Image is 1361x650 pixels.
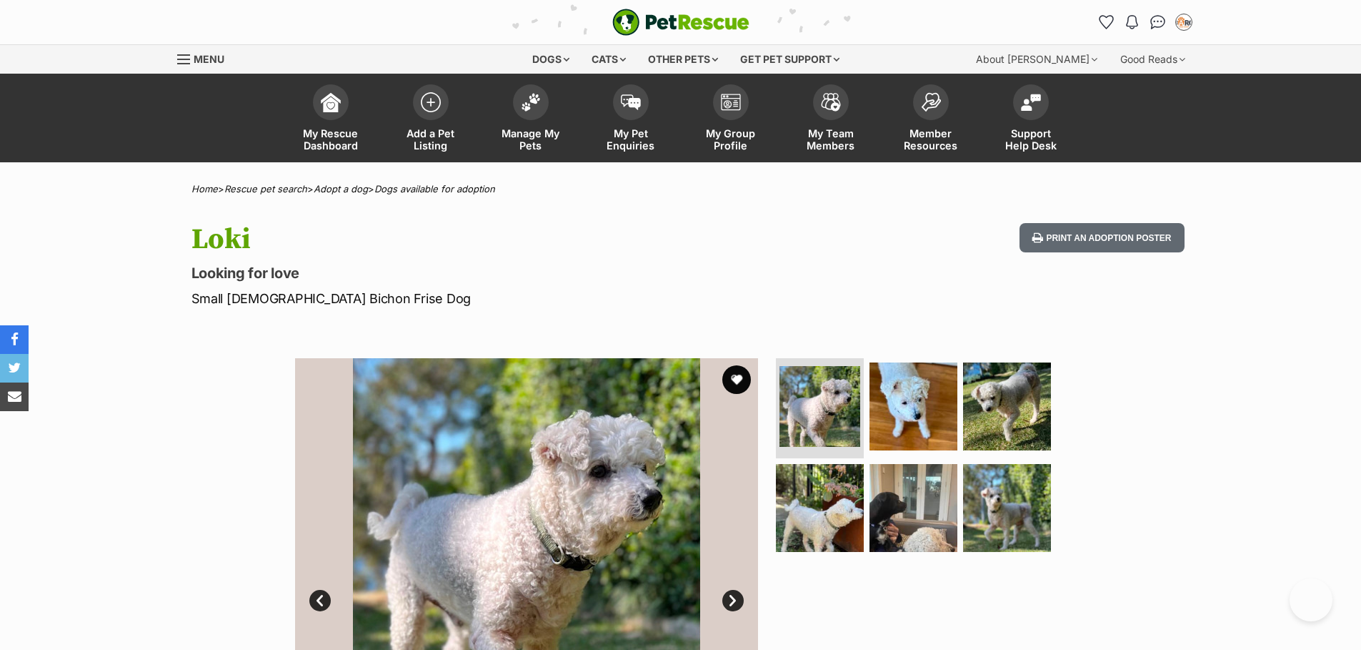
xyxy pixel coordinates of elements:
[899,127,963,152] span: Member Resources
[1110,45,1195,74] div: Good Reads
[921,92,941,112] img: member-resources-icon-8e73f808a243e03378d46382f2149f9095a855e16c252ad45f914b54edf8863c.svg
[1095,11,1195,34] ul: Account quick links
[963,363,1051,450] img: Photo of Loki
[1150,15,1165,29] img: chat-41dd97257d64d25036548639549fe6c8038ab92f7586957e7f3b1b290dea8141.svg
[869,363,957,450] img: Photo of Loki
[621,94,641,110] img: pet-enquiries-icon-7e3ad2cf08bfb03b45e93fb7055b45f3efa6380592205ae92323e6603595dc1f.svg
[699,127,763,152] span: My Group Profile
[966,45,1107,74] div: About [PERSON_NAME]
[612,9,749,36] a: PetRescue
[194,53,224,65] span: Menu
[156,184,1206,194] div: > > >
[1147,11,1170,34] a: Conversations
[981,77,1081,162] a: Support Help Desk
[963,464,1051,552] img: Photo of Loki
[1121,11,1144,34] button: Notifications
[781,77,881,162] a: My Team Members
[722,365,751,394] button: favourite
[177,45,234,71] a: Menu
[191,289,796,308] p: Small [DEMOGRAPHIC_DATA] Bichon Frise Dog
[776,464,864,552] img: Photo of Loki
[191,183,218,194] a: Home
[499,127,563,152] span: Manage My Pets
[722,590,744,611] a: Next
[522,45,579,74] div: Dogs
[421,92,441,112] img: add-pet-listing-icon-0afa8454b4691262ce3f59096e99ab1cd57d4a30225e0717b998d2c9b9846f56.svg
[581,77,681,162] a: My Pet Enquiries
[582,45,636,74] div: Cats
[321,92,341,112] img: dashboard-icon-eb2f2d2d3e046f16d808141f083e7271f6b2e854fb5c12c21221c1fb7104beca.svg
[799,127,863,152] span: My Team Members
[612,9,749,36] img: logo-e224e6f780fb5917bec1dbf3a21bbac754714ae5b6737aabdf751b685950b380.svg
[681,77,781,162] a: My Group Profile
[599,127,663,152] span: My Pet Enquiries
[399,127,463,152] span: Add a Pet Listing
[481,77,581,162] a: Manage My Pets
[821,93,841,112] img: team-members-icon-5396bd8760b3fe7c0b43da4ab00e1e3bb1a5d9ba89233759b79545d2d3fc5d0d.svg
[1021,94,1041,111] img: help-desk-icon-fdf02630f3aa405de69fd3d07c3f3aa587a6932b1a1747fa1d2bba05be0121f9.svg
[638,45,728,74] div: Other pets
[1172,11,1195,34] button: My account
[999,127,1063,152] span: Support Help Desk
[224,183,307,194] a: Rescue pet search
[281,77,381,162] a: My Rescue Dashboard
[299,127,363,152] span: My Rescue Dashboard
[314,183,368,194] a: Adopt a dog
[1177,15,1191,29] img: Heidi McMahon profile pic
[1126,15,1137,29] img: notifications-46538b983faf8c2785f20acdc204bb7945ddae34d4c08c2a6579f10ce5e182be.svg
[191,223,796,256] h1: Loki
[521,93,541,112] img: manage-my-pets-icon-02211641906a0b7f246fdf0571729dbe1e7629f14944591b6c1af311fb30b64b.svg
[1019,223,1184,252] button: Print an adoption poster
[1095,11,1118,34] a: Favourites
[191,263,796,283] p: Looking for love
[381,77,481,162] a: Add a Pet Listing
[881,77,981,162] a: Member Resources
[1290,578,1332,621] iframe: Help Scout Beacon - Open
[309,590,331,611] a: Prev
[869,464,957,552] img: Photo of Loki
[721,94,741,111] img: group-profile-icon-3fa3cf56718a62981997c0bc7e787c4b2cf8bcc04b72c1350f741eb67cf2f40e.svg
[730,45,849,74] div: Get pet support
[374,183,495,194] a: Dogs available for adoption
[779,366,860,447] img: Photo of Loki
